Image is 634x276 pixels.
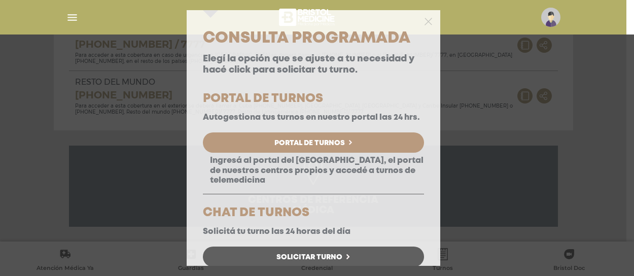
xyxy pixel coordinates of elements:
[203,31,410,45] span: Consulta Programada
[203,132,424,153] a: Portal de Turnos
[203,54,424,76] p: Elegí la opción que se ajuste a tu necesidad y hacé click para solicitar tu turno.
[203,113,424,122] p: Autogestiona tus turnos en nuestro portal las 24 hrs.
[203,156,424,185] p: Ingresá al portal del [GEOGRAPHIC_DATA], el portal de nuestros centros propios y accedé a turnos ...
[276,254,342,261] span: Solicitar Turno
[274,140,345,147] span: Portal de Turnos
[203,93,424,105] h5: PORTAL DE TURNOS
[203,247,424,267] a: Solicitar Turno
[203,207,424,219] h5: CHAT DE TURNOS
[203,227,424,236] p: Solicitá tu turno las 24 horas del día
